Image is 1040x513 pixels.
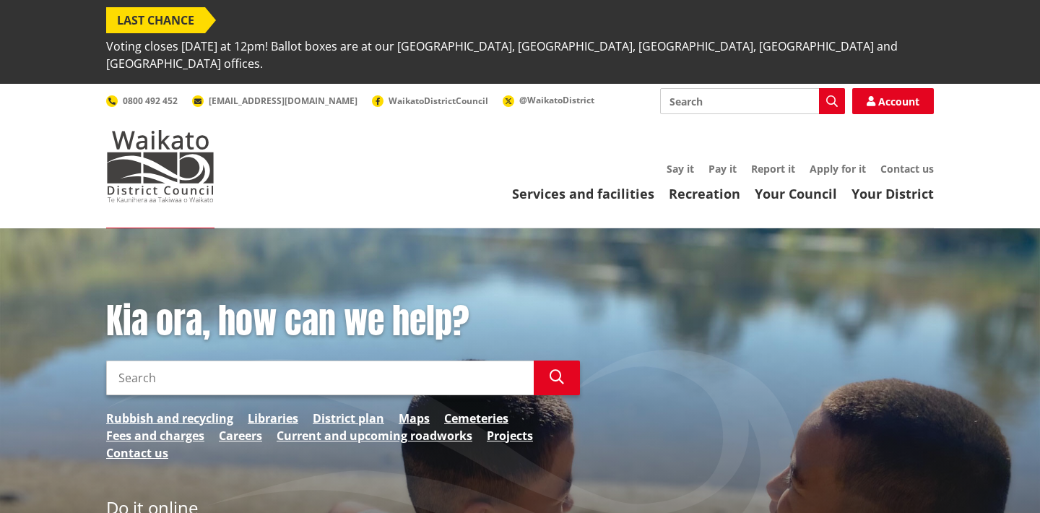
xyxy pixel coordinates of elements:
span: [EMAIL_ADDRESS][DOMAIN_NAME] [209,95,357,107]
a: 0800 492 452 [106,95,178,107]
a: Fees and charges [106,427,204,444]
input: Search input [106,361,534,395]
a: [EMAIL_ADDRESS][DOMAIN_NAME] [192,95,357,107]
a: Account [852,88,934,114]
a: Libraries [248,410,298,427]
a: Recreation [669,185,740,202]
a: Say it [667,162,694,176]
a: Report it [751,162,795,176]
a: Services and facilities [512,185,654,202]
span: LAST CHANCE [106,7,205,33]
span: 0800 492 452 [123,95,178,107]
a: Projects [487,427,533,444]
a: Maps [399,410,430,427]
a: Contact us [106,444,168,462]
a: Pay it [708,162,737,176]
a: Your District [851,185,934,202]
span: WaikatoDistrictCouncil [389,95,488,107]
a: Current and upcoming roadworks [277,427,472,444]
img: Waikato District Council - Te Kaunihera aa Takiwaa o Waikato [106,130,214,202]
a: Contact us [880,162,934,176]
input: Search input [660,88,845,114]
h1: Kia ora, how can we help? [106,301,580,342]
span: @WaikatoDistrict [519,94,594,106]
span: Voting closes [DATE] at 12pm! Ballot boxes are at our [GEOGRAPHIC_DATA], [GEOGRAPHIC_DATA], [GEOG... [106,33,934,77]
a: Cemeteries [444,410,508,427]
a: @WaikatoDistrict [503,94,594,106]
a: District plan [313,410,384,427]
a: Apply for it [810,162,866,176]
a: Rubbish and recycling [106,410,233,427]
a: Careers [219,427,262,444]
a: WaikatoDistrictCouncil [372,95,488,107]
a: Your Council [755,185,837,202]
